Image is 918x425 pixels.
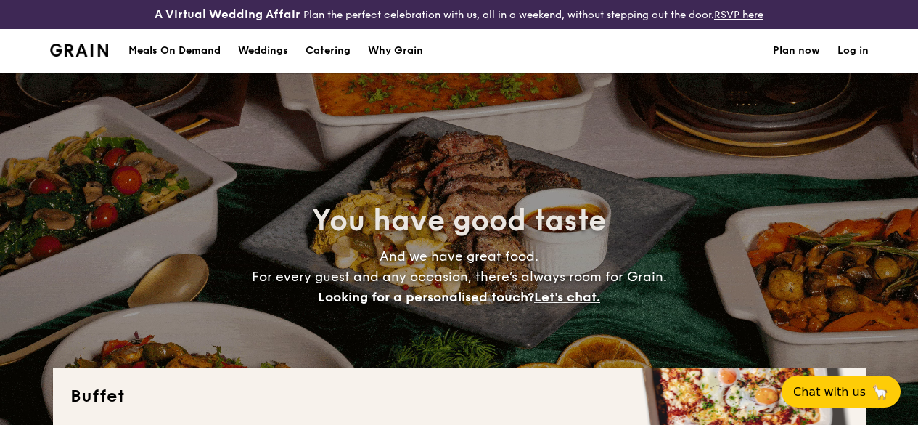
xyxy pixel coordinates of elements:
div: Weddings [238,29,288,73]
a: RSVP here [714,9,763,21]
span: Chat with us [793,385,866,399]
a: Meals On Demand [120,29,229,73]
h4: A Virtual Wedding Affair [155,6,300,23]
span: Looking for a personalised touch? [318,289,534,305]
div: Plan the perfect celebration with us, all in a weekend, without stepping out the door. [153,6,765,23]
img: Grain [50,44,109,57]
a: Weddings [229,29,297,73]
span: 🦙 [872,384,889,400]
span: You have good taste [312,203,606,238]
a: Catering [297,29,359,73]
span: And we have great food. For every guest and any occasion, there’s always room for Grain. [252,248,667,305]
a: Logotype [50,44,109,57]
a: Why Grain [359,29,432,73]
span: Let's chat. [534,289,600,305]
h2: Buffet [70,385,848,408]
button: Chat with us🦙 [782,376,901,408]
div: Why Grain [368,29,423,73]
div: Meals On Demand [128,29,221,73]
a: Plan now [773,29,820,73]
a: Log in [837,29,869,73]
h1: Catering [306,29,351,73]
